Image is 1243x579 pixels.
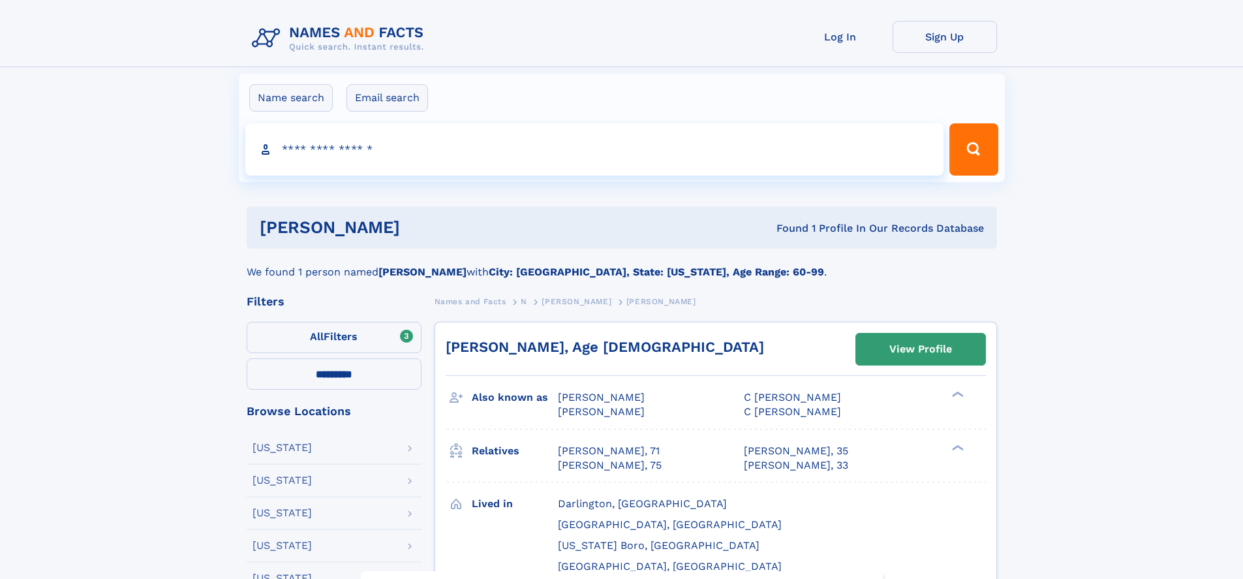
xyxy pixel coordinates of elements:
[472,440,558,462] h3: Relatives
[253,443,312,453] div: [US_STATE]
[378,266,467,278] b: [PERSON_NAME]
[626,297,696,306] span: [PERSON_NAME]
[435,293,506,309] a: Names and Facts
[253,475,312,486] div: [US_STATE]
[744,391,841,403] span: C [PERSON_NAME]
[558,497,727,510] span: Darlington, [GEOGRAPHIC_DATA]
[346,84,428,112] label: Email search
[558,458,662,473] a: [PERSON_NAME], 75
[446,339,764,355] a: [PERSON_NAME], Age [DEMOGRAPHIC_DATA]
[247,296,422,307] div: Filters
[253,508,312,518] div: [US_STATE]
[558,391,645,403] span: [PERSON_NAME]
[521,293,527,309] a: N
[247,249,997,280] div: We found 1 person named with .
[949,443,964,452] div: ❯
[310,330,324,343] span: All
[558,444,660,458] a: [PERSON_NAME], 71
[472,386,558,409] h3: Also known as
[247,21,435,56] img: Logo Names and Facts
[260,219,589,236] h1: [PERSON_NAME]
[542,297,611,306] span: [PERSON_NAME]
[245,123,944,176] input: search input
[249,84,333,112] label: Name search
[744,405,841,418] span: C [PERSON_NAME]
[558,518,782,531] span: [GEOGRAPHIC_DATA], [GEOGRAPHIC_DATA]
[889,334,952,364] div: View Profile
[949,390,964,399] div: ❯
[893,21,997,53] a: Sign Up
[856,334,985,365] a: View Profile
[588,221,984,236] div: Found 1 Profile In Our Records Database
[472,493,558,515] h3: Lived in
[558,560,782,572] span: [GEOGRAPHIC_DATA], [GEOGRAPHIC_DATA]
[558,405,645,418] span: [PERSON_NAME]
[489,266,824,278] b: City: [GEOGRAPHIC_DATA], State: [US_STATE], Age Range: 60-99
[253,540,312,551] div: [US_STATE]
[542,293,611,309] a: [PERSON_NAME]
[744,458,848,473] a: [PERSON_NAME], 33
[744,444,848,458] a: [PERSON_NAME], 35
[247,322,422,353] label: Filters
[521,297,527,306] span: N
[949,123,998,176] button: Search Button
[788,21,893,53] a: Log In
[558,539,760,552] span: [US_STATE] Boro, [GEOGRAPHIC_DATA]
[247,405,422,417] div: Browse Locations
